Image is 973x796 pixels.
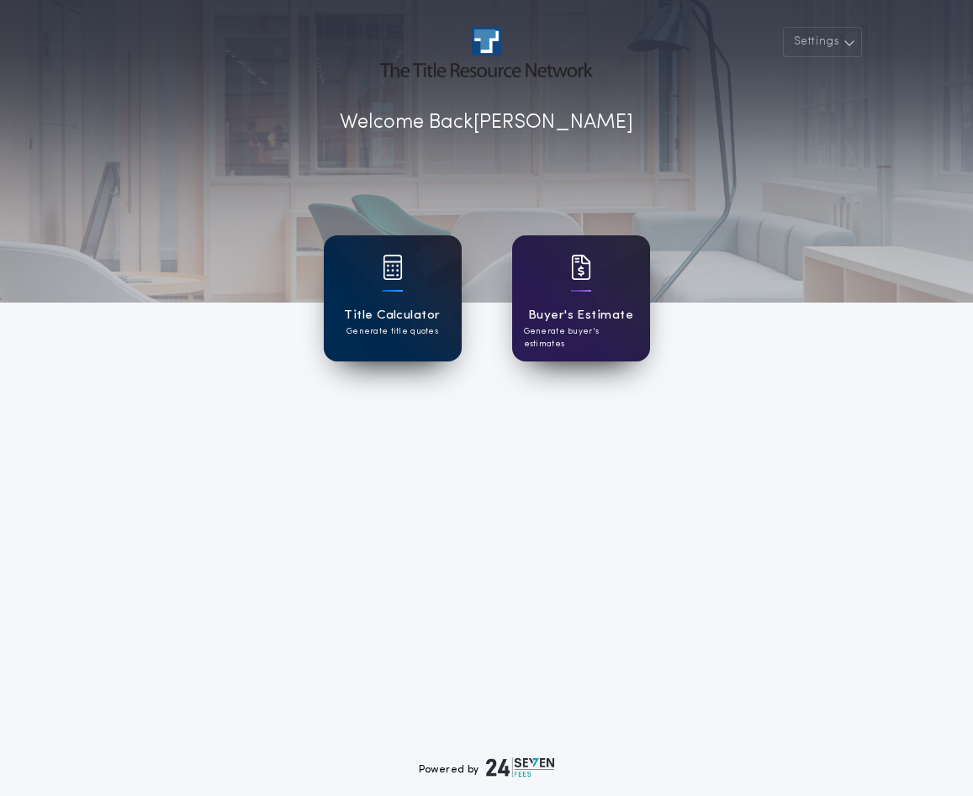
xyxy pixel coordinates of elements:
p: Welcome Back [PERSON_NAME] [340,108,633,138]
img: card icon [383,255,403,280]
img: logo [486,757,555,778]
p: Generate buyer's estimates [524,325,638,351]
div: Powered by [419,757,555,778]
a: card iconTitle CalculatorGenerate title quotes [324,235,462,361]
p: Generate title quotes [346,325,438,338]
a: card iconBuyer's EstimateGenerate buyer's estimates [512,235,650,361]
h1: Buyer's Estimate [528,306,633,325]
button: Settings [783,27,862,57]
h1: Title Calculator [344,306,440,325]
img: card icon [571,255,591,280]
img: account-logo [380,27,592,77]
